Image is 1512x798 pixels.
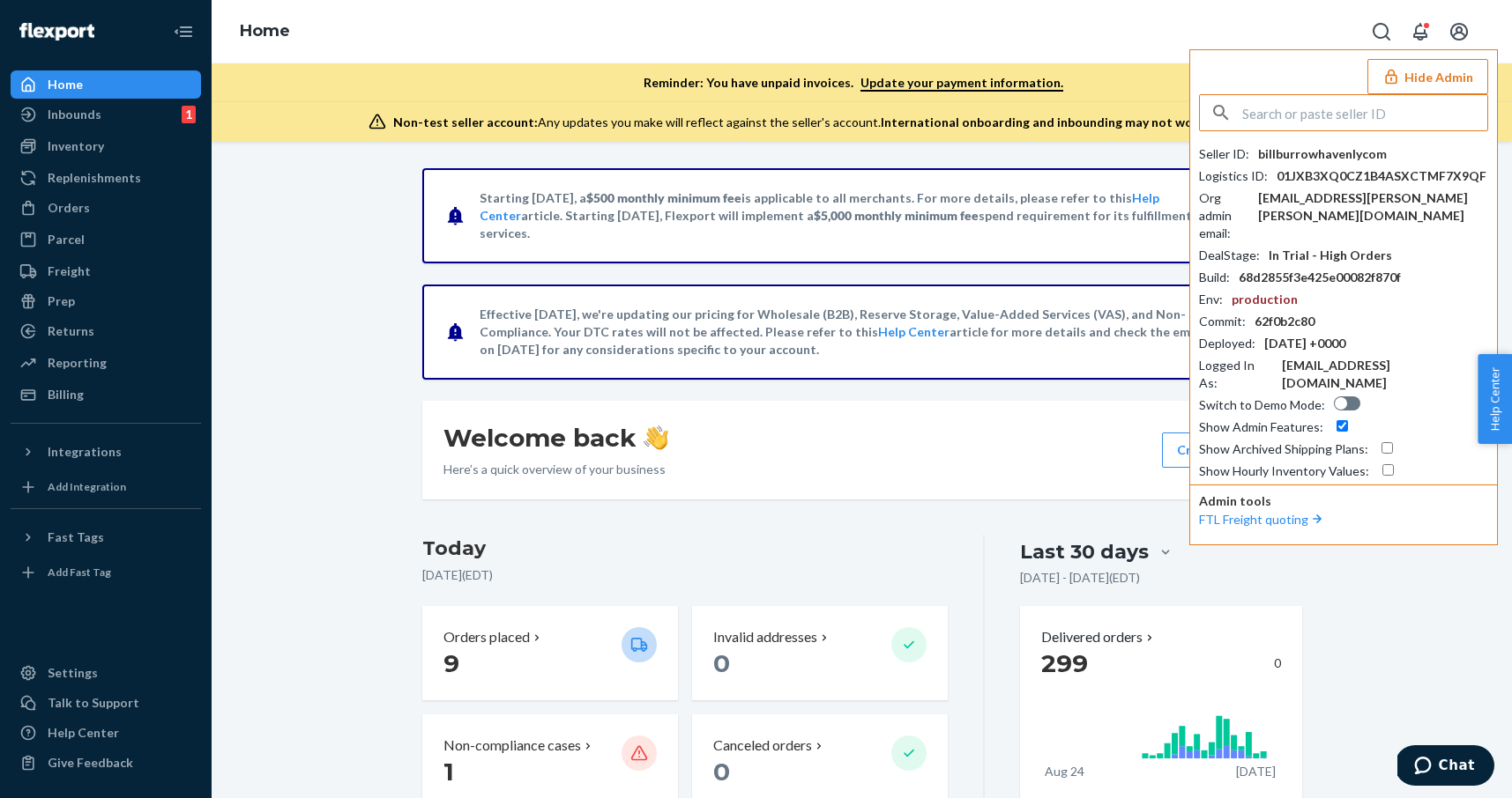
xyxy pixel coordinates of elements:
a: Inbounds1 [11,100,201,129]
div: 0 [1041,647,1280,679]
img: hand-wave emoji [644,425,668,450]
h1: Welcome back [443,422,668,454]
div: Fast Tags [48,528,104,546]
div: Org admin email : [1199,189,1249,242]
button: Open account menu [1441,14,1477,49]
div: Inbounds [48,106,101,123]
div: [EMAIL_ADDRESS][PERSON_NAME][PERSON_NAME][DOMAIN_NAME] [1258,189,1488,225]
div: Freight [48,262,91,280]
a: Replenishments [11,164,201,192]
div: Deployed : [1199,335,1255,352]
div: Any updates you make will reflect against the seller's account. [393,114,1337,131]
div: Logistics ID : [1199,167,1268,185]
div: Returns [48,322,94,340]
a: Help Center [11,719,201,747]
input: Search or paste seller ID [1242,95,1487,130]
a: Parcel [11,225,201,254]
button: Close Navigation [166,14,201,49]
a: Settings [11,659,201,687]
a: FTL Freight quoting [1199,512,1326,527]
div: Settings [48,664,98,682]
div: Show Archived Shipping Plans : [1199,440,1368,458]
p: [DATE] - [DATE] ( EDT ) [1020,569,1140,587]
img: Flexport logo [19,23,94,41]
a: Home [240,21,290,41]
div: 68d2855f3e425e00082f870f [1239,269,1401,286]
button: Talk to Support [11,689,201,717]
p: Aug 24 [1045,763,1084,780]
p: Reminder: You have unpaid invoices. [644,74,1063,92]
div: [DATE] +0000 [1264,335,1345,352]
div: Env : [1199,291,1223,308]
div: DealStage : [1199,247,1260,264]
div: Logged In As : [1199,357,1273,392]
p: Non-compliance cases [443,735,581,756]
button: Hide Admin [1367,59,1488,94]
div: Switch to Demo Mode : [1199,396,1325,414]
div: Billing [48,386,84,403]
div: Orders [48,199,90,217]
div: Home [48,76,83,93]
span: Help Center [1478,354,1512,444]
div: Show Admin Features : [1199,418,1323,436]
div: 01JXB3XQ0CZ1B4ASXCTMF7X9QF [1277,167,1486,185]
p: Admin tools [1199,492,1488,510]
a: Inventory [11,132,201,160]
button: Give Feedback [11,749,201,777]
button: Delivered orders [1041,627,1157,647]
p: Canceled orders [713,735,812,756]
button: Fast Tags [11,523,201,551]
a: Freight [11,257,201,285]
span: Non-test seller account: [393,115,538,129]
a: Update your payment information. [860,75,1063,92]
div: Give Feedback [48,754,133,772]
button: Create new [1162,432,1281,468]
p: Orders placed [443,627,530,647]
button: Open notifications [1403,14,1438,49]
span: International onboarding and inbounding may not work during impersonation. [881,115,1337,129]
a: Orders [11,194,201,222]
a: Returns [11,317,201,345]
button: Integrations [11,438,201,466]
a: Add Fast Tag [11,558,201,587]
div: Help Center [48,724,119,742]
p: [DATE] ( EDT ) [422,566,949,584]
div: Add Fast Tag [48,565,111,580]
p: Here’s a quick overview of your business [443,461,668,478]
div: Integrations [48,443,122,461]
span: 9 [443,648,459,678]
button: Orders placed 9 [422,606,678,700]
a: Home [11,70,201,99]
ol: breadcrumbs [226,6,304,57]
a: Reporting [11,349,201,377]
p: Effective [DATE], we're updating our pricing for Wholesale (B2B), Reserve Storage, Value-Added Se... [480,306,1242,358]
div: billburrowhavenlycom [1258,145,1387,163]
button: Invalid addresses 0 [692,606,948,700]
div: Seller ID : [1199,145,1249,163]
p: [DATE] [1236,763,1276,780]
p: Invalid addresses [713,627,817,647]
span: 299 [1041,648,1088,678]
span: $5,000 monthly minimum fee [814,208,979,223]
button: Open Search Box [1364,14,1399,49]
div: 62f0b2c80 [1255,313,1315,330]
div: Show Hourly Inventory Values : [1199,462,1369,480]
div: Last 30 days [1020,538,1149,565]
div: production [1232,291,1298,308]
div: [EMAIL_ADDRESS][DOMAIN_NAME] [1282,357,1488,392]
a: Add Integration [11,473,201,501]
div: Reporting [48,354,107,372]
div: In Trial - High Orders [1269,247,1392,264]
iframe: Opens a widget where you can chat to one of our agents [1397,745,1494,789]
div: Commit : [1199,313,1246,330]
span: 1 [443,757,454,787]
div: Add Integration [48,479,126,494]
div: Build : [1199,269,1230,286]
h3: Today [422,535,949,563]
div: Inventory [48,137,104,155]
div: 1 [182,106,196,123]
div: Replenishments [48,169,141,187]
span: $500 monthly minimum fee [586,190,741,205]
span: 0 [713,757,730,787]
